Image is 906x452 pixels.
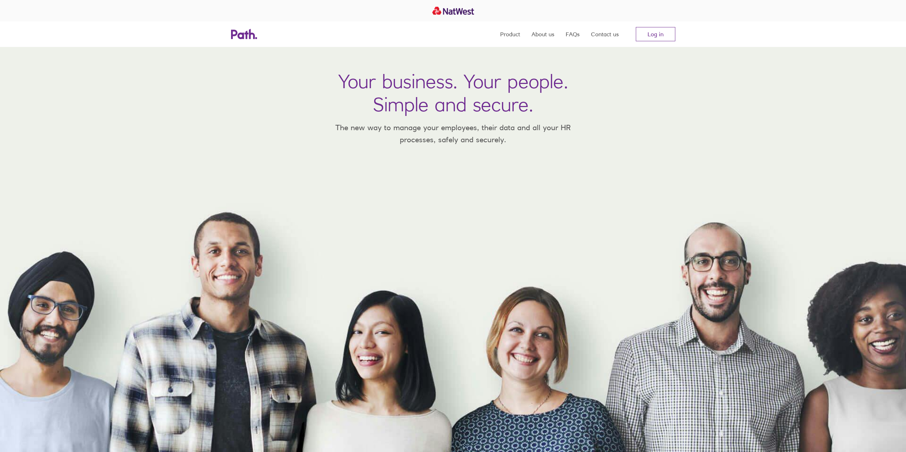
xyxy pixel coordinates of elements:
a: Product [500,21,520,47]
p: The new way to manage your employees, their data and all your HR processes, safely and securely. [325,122,581,145]
a: Log in [636,27,675,41]
a: FAQs [566,21,580,47]
a: About us [531,21,554,47]
h1: Your business. Your people. Simple and secure. [338,70,568,116]
a: Contact us [591,21,619,47]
